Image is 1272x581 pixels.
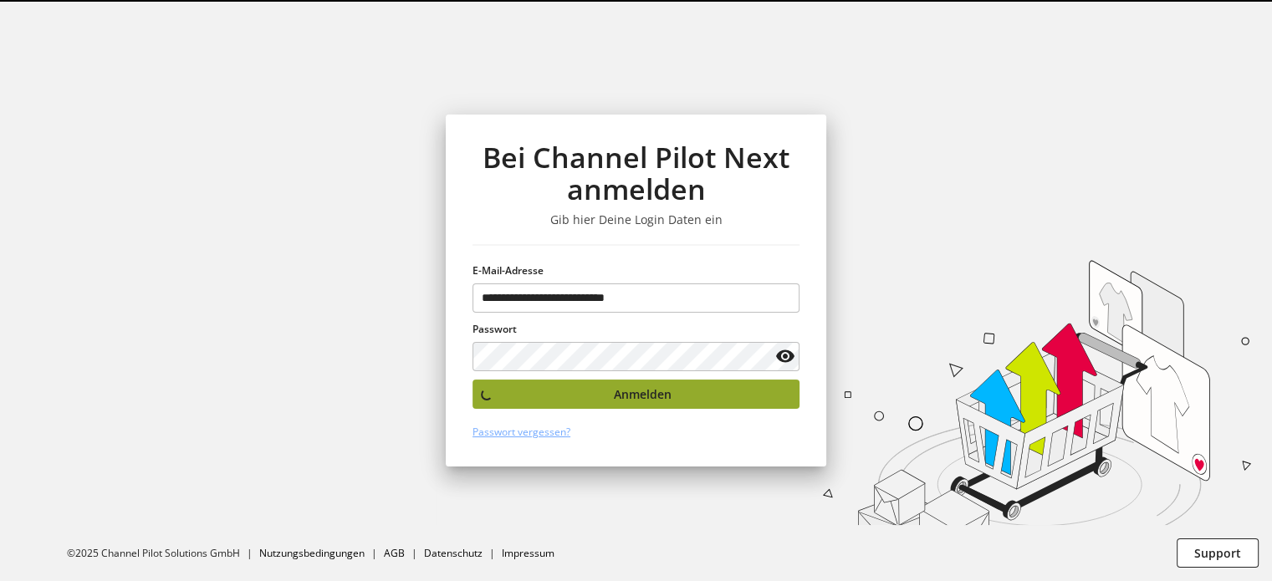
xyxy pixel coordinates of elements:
[259,546,365,560] a: Nutzungsbedingungen
[1177,538,1259,568] button: Support
[473,322,517,336] span: Passwort
[384,546,405,560] a: AGB
[67,546,259,561] li: ©2025 Channel Pilot Solutions GmbH
[473,263,544,278] span: E-Mail-Adresse
[473,141,799,206] h1: Bei Channel Pilot Next anmelden
[1194,544,1241,562] span: Support
[502,546,554,560] a: Impressum
[473,212,799,227] h3: Gib hier Deine Login Daten ein
[424,546,483,560] a: Datenschutz
[473,425,570,439] a: Passwort vergessen?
